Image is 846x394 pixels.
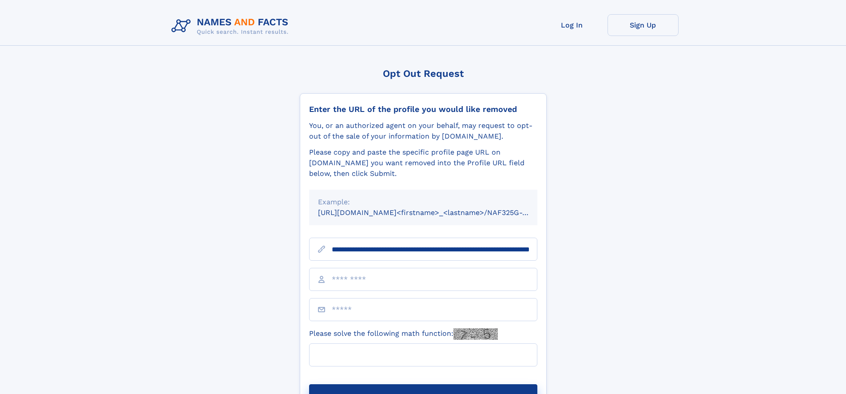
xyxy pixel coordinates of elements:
[608,14,679,36] a: Sign Up
[318,208,554,217] small: [URL][DOMAIN_NAME]<firstname>_<lastname>/NAF325G-xxxxxxxx
[309,104,537,114] div: Enter the URL of the profile you would like removed
[318,197,528,207] div: Example:
[168,14,296,38] img: Logo Names and Facts
[309,328,498,340] label: Please solve the following math function:
[309,120,537,142] div: You, or an authorized agent on your behalf, may request to opt-out of the sale of your informatio...
[309,147,537,179] div: Please copy and paste the specific profile page URL on [DOMAIN_NAME] you want removed into the Pr...
[300,68,547,79] div: Opt Out Request
[536,14,608,36] a: Log In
